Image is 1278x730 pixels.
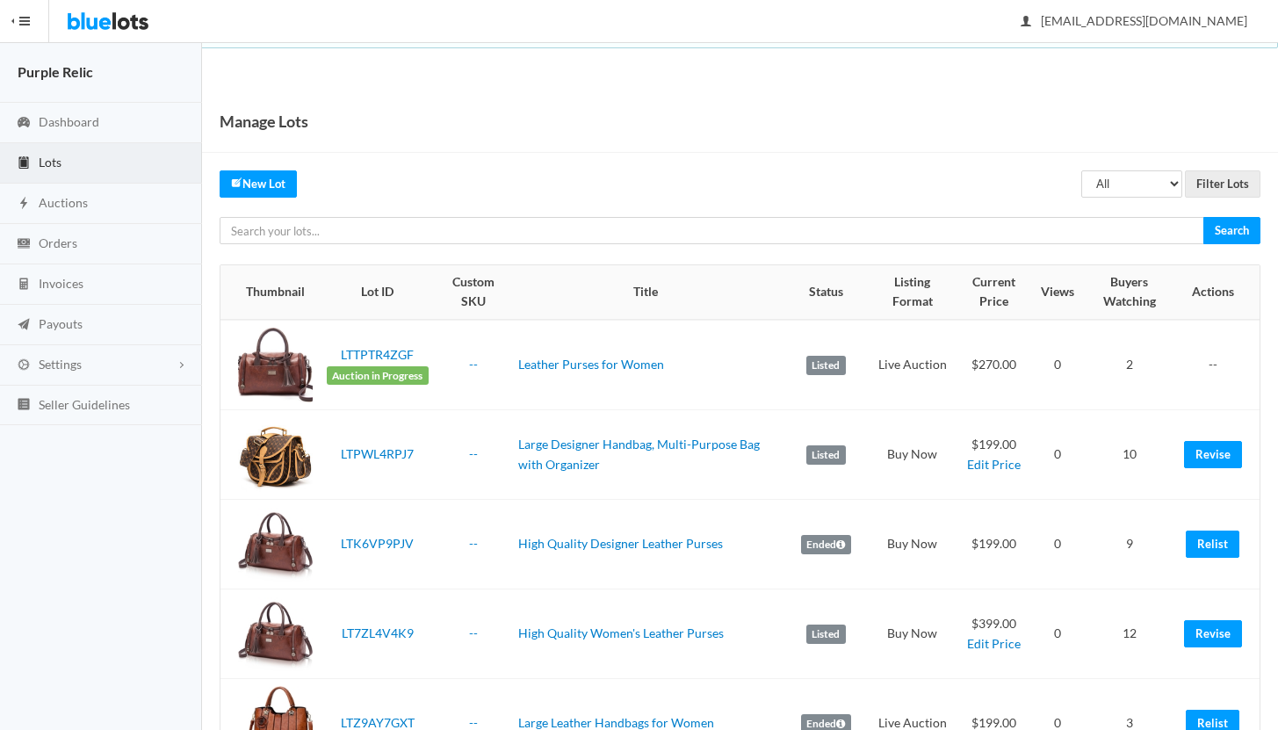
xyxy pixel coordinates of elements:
td: 0 [1034,410,1081,500]
span: Payouts [39,316,83,331]
span: Seller Guidelines [39,397,130,412]
a: -- [469,625,478,640]
th: Status [781,265,871,320]
a: -- [469,446,478,461]
span: Invoices [39,276,83,291]
a: LT7ZL4V4K9 [342,625,414,640]
td: 0 [1034,500,1081,589]
td: $399.00 [954,589,1034,679]
td: 12 [1081,589,1177,679]
input: Search [1203,217,1260,244]
label: Listed [806,625,846,644]
ion-icon: speedometer [15,115,32,132]
h1: Manage Lots [220,108,308,134]
th: Actions [1177,265,1260,320]
a: Large Designer Handbag, Multi-Purpose Bag with Organizer [518,437,760,472]
ion-icon: create [231,177,242,188]
ion-icon: flash [15,196,32,213]
input: Search your lots... [220,217,1204,244]
a: LTK6VP9PJV [341,536,414,551]
th: Current Price [954,265,1034,320]
ion-icon: paper plane [15,317,32,334]
th: Views [1034,265,1081,320]
label: Listed [806,445,846,465]
td: Live Auction [871,320,954,410]
a: Relist [1186,531,1239,558]
td: Buy Now [871,500,954,589]
ion-icon: calculator [15,277,32,293]
ion-icon: person [1017,14,1035,31]
a: Edit Price [967,457,1021,472]
th: Thumbnail [220,265,320,320]
th: Lot ID [320,265,436,320]
ion-icon: cash [15,236,32,253]
a: Large Leather Handbags for Women [518,715,714,730]
td: $199.00 [954,410,1034,500]
span: Lots [39,155,61,170]
td: $199.00 [954,500,1034,589]
td: 0 [1034,320,1081,410]
span: Settings [39,357,82,372]
label: Ended [801,535,851,554]
th: Listing Format [871,265,954,320]
ion-icon: list box [15,397,32,414]
span: Auction in Progress [327,366,429,386]
a: Revise [1184,441,1242,468]
a: -- [469,357,478,372]
label: Listed [806,356,846,375]
td: $270.00 [954,320,1034,410]
span: Orders [39,235,77,250]
a: -- [469,715,478,730]
span: Auctions [39,195,88,210]
a: createNew Lot [220,170,297,198]
td: Buy Now [871,589,954,679]
strong: Purple Relic [18,63,93,80]
td: 0 [1034,589,1081,679]
td: 10 [1081,410,1177,500]
a: Edit Price [967,636,1021,651]
td: Buy Now [871,410,954,500]
a: LTZ9AY7GXT [341,715,415,730]
th: Custom SKU [436,265,511,320]
td: 9 [1081,500,1177,589]
a: LTTPTR4ZGF [341,347,414,362]
a: Revise [1184,620,1242,647]
a: Leather Purses for Women [518,357,664,372]
a: High Quality Women's Leather Purses [518,625,724,640]
th: Title [511,265,781,320]
th: Buyers Watching [1081,265,1177,320]
input: Filter Lots [1185,170,1260,198]
a: High Quality Designer Leather Purses [518,536,723,551]
td: -- [1177,320,1260,410]
span: [EMAIL_ADDRESS][DOMAIN_NAME] [1022,13,1247,28]
td: 2 [1081,320,1177,410]
ion-icon: cog [15,358,32,374]
a: LTPWL4RPJ7 [341,446,414,461]
a: -- [469,536,478,551]
span: Dashboard [39,114,99,129]
ion-icon: clipboard [15,155,32,172]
